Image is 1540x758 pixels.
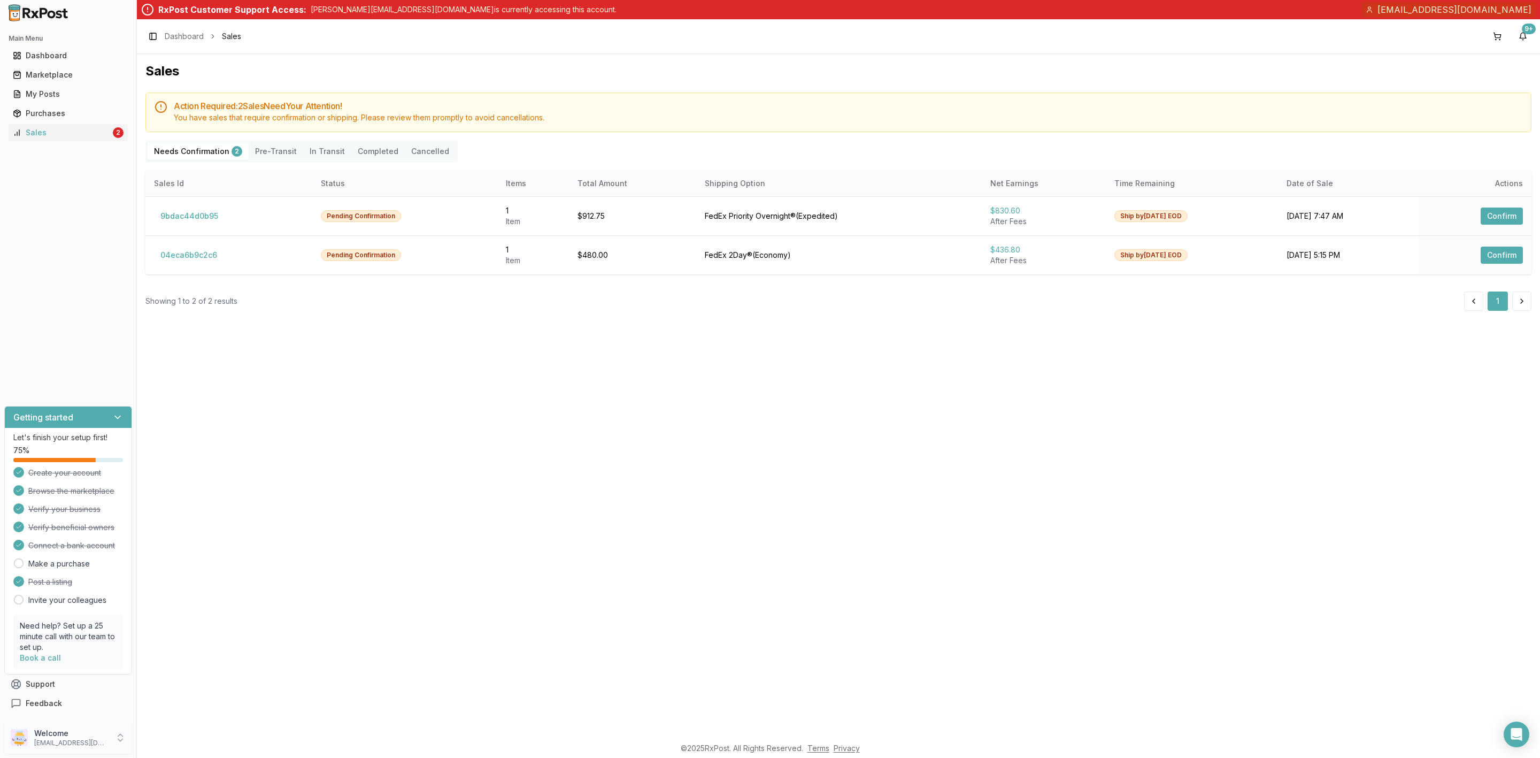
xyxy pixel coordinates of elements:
div: Dashboard [13,50,124,61]
a: My Posts [9,85,128,104]
p: Need help? Set up a 25 minute call with our team to set up. [20,621,117,653]
button: Marketplace [4,66,132,83]
button: Confirm [1481,247,1523,264]
div: Ship by [DATE] EOD [1114,210,1188,222]
span: Feedback [26,698,62,709]
div: Pending Confirmation [321,210,401,222]
div: After Fees [990,255,1097,266]
button: 1 [1488,292,1508,311]
a: Marketplace [9,65,128,85]
div: 1 [506,244,560,255]
span: Browse the marketplace [28,486,114,496]
div: 1 [506,205,560,216]
img: User avatar [11,729,28,746]
div: $436.80 [990,244,1097,255]
th: Status [312,171,497,196]
p: Welcome [34,728,109,739]
span: Create your account [28,468,101,478]
h5: Action Required: 2 Sale s Need Your Attention! [174,102,1522,110]
th: Items [497,171,568,196]
a: Dashboard [165,31,204,42]
div: [DATE] 5:15 PM [1287,250,1410,261]
a: Privacy [834,744,860,753]
div: Open Intercom Messenger [1504,722,1529,747]
span: Verify your business [28,504,101,515]
span: Post a listing [28,577,72,587]
button: Pre-Transit [249,143,303,160]
button: In Transit [303,143,351,160]
span: [EMAIL_ADDRESS][DOMAIN_NAME] [1377,3,1531,16]
div: Sales [13,127,111,138]
div: $912.75 [577,211,688,221]
div: 2 [113,127,124,138]
div: FedEx 2Day® ( Economy ) [705,250,974,261]
button: Sales2 [4,124,132,141]
span: Verify beneficial owners [28,522,114,533]
div: After Fees [990,216,1097,227]
a: Sales2 [9,123,128,142]
button: Needs Confirmation [148,143,249,160]
span: 75 % [13,445,29,456]
div: FedEx Priority Overnight® ( Expedited ) [705,211,974,221]
th: Actions [1419,171,1531,196]
div: 2 [232,146,242,157]
h1: Sales [145,63,1531,80]
span: Connect a bank account [28,540,115,551]
th: Sales Id [145,171,312,196]
button: 9bdac44d0b95 [154,208,225,225]
p: [PERSON_NAME][EMAIL_ADDRESS][DOMAIN_NAME] is currently accessing this account. [311,4,617,15]
button: My Posts [4,86,132,103]
th: Total Amount [569,171,696,196]
th: Net Earnings [982,171,1106,196]
span: Sales [222,31,241,42]
div: $830.60 [990,205,1097,216]
button: Purchases [4,105,132,122]
p: [EMAIL_ADDRESS][DOMAIN_NAME] [34,739,109,747]
th: Date of Sale [1278,171,1419,196]
div: Showing 1 to 2 of 2 results [145,296,237,307]
button: 04eca6b9c2c6 [154,247,224,264]
th: Shipping Option [696,171,982,196]
button: Dashboard [4,47,132,64]
button: 9+ [1514,28,1531,45]
button: Support [4,675,132,694]
div: Marketplace [13,70,124,80]
a: Purchases [9,104,128,123]
div: Ship by [DATE] EOD [1114,249,1188,261]
button: Completed [351,143,405,160]
img: RxPost Logo [4,4,73,21]
a: Invite your colleagues [28,595,106,606]
button: Feedback [4,694,132,713]
h2: Main Menu [9,34,128,43]
th: Time Remaining [1106,171,1278,196]
a: Make a purchase [28,558,90,569]
div: You have sales that require confirmation or shipping. Please review them promptly to avoid cancel... [174,112,1522,123]
button: Cancelled [405,143,456,160]
h3: Getting started [13,411,73,424]
nav: breadcrumb [165,31,241,42]
button: Confirm [1481,208,1523,225]
a: Book a call [20,653,61,662]
div: RxPost Customer Support Access: [158,3,306,16]
div: Pending Confirmation [321,249,401,261]
a: Terms [807,744,829,753]
div: Item [506,255,560,266]
div: Item [506,216,560,227]
p: Let's finish your setup first! [13,432,123,443]
div: $480.00 [577,250,688,261]
a: Dashboard [9,46,128,65]
div: My Posts [13,89,124,99]
div: [DATE] 7:47 AM [1287,211,1410,221]
div: Purchases [13,108,124,119]
div: 9+ [1522,24,1536,34]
